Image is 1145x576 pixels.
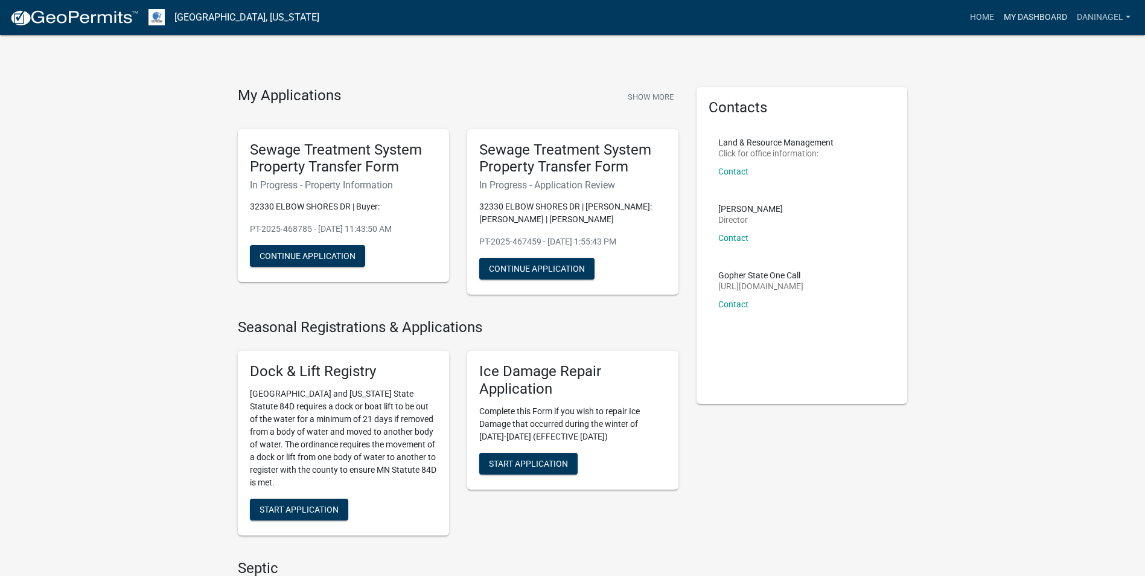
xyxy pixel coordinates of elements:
[479,453,578,475] button: Start Application
[479,258,595,280] button: Continue Application
[709,99,896,117] h5: Contacts
[250,200,437,213] p: 32330 ELBOW SHORES DR | Buyer:
[489,458,568,468] span: Start Application
[718,149,834,158] p: Click for office information:
[250,179,437,191] h6: In Progress - Property Information
[250,141,437,176] h5: Sewage Treatment System Property Transfer Form
[250,499,348,520] button: Start Application
[174,7,319,28] a: [GEOGRAPHIC_DATA], [US_STATE]
[238,319,678,336] h4: Seasonal Registrations & Applications
[718,233,748,243] a: Contact
[965,6,999,29] a: Home
[1072,6,1135,29] a: daninagel
[260,504,339,514] span: Start Application
[148,9,165,25] img: Otter Tail County, Minnesota
[238,87,341,105] h4: My Applications
[718,138,834,147] p: Land & Resource Management
[999,6,1072,29] a: My Dashboard
[479,405,666,443] p: Complete this Form if you wish to repair Ice Damage that occurred during the winter of [DATE]-[DA...
[479,179,666,191] h6: In Progress - Application Review
[479,141,666,176] h5: Sewage Treatment System Property Transfer Form
[479,235,666,248] p: PT-2025-467459 - [DATE] 1:55:43 PM
[718,282,803,290] p: [URL][DOMAIN_NAME]
[250,363,437,380] h5: Dock & Lift Registry
[718,271,803,280] p: Gopher State One Call
[623,87,678,107] button: Show More
[718,216,783,224] p: Director
[718,299,748,309] a: Contact
[479,200,666,226] p: 32330 ELBOW SHORES DR | [PERSON_NAME]: [PERSON_NAME] | [PERSON_NAME]
[250,388,437,489] p: [GEOGRAPHIC_DATA] and [US_STATE] State Statute 84D requires a dock or boat lift to be out of the ...
[250,223,437,235] p: PT-2025-468785 - [DATE] 11:43:50 AM
[718,167,748,176] a: Contact
[479,363,666,398] h5: Ice Damage Repair Application
[718,205,783,213] p: [PERSON_NAME]
[250,245,365,267] button: Continue Application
